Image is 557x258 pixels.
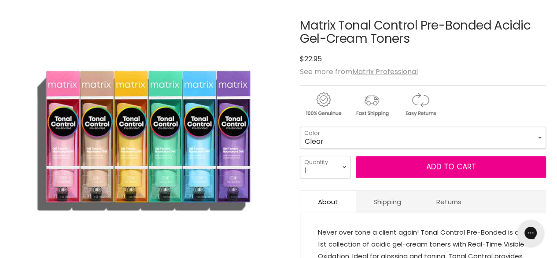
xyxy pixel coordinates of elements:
[513,217,548,249] iframe: Gorgias live chat messenger
[397,91,443,118] img: returns.gif
[300,91,347,118] img: genuine.gif
[348,91,395,118] img: shipping.gif
[352,67,418,77] a: Matrix Professional
[426,161,476,172] span: Add to cart
[300,156,350,178] select: Quantity
[356,156,546,178] button: Add to cart
[356,191,419,213] a: Shipping
[419,191,479,213] a: Returns
[300,67,418,77] span: See more from
[300,191,356,213] a: About
[300,54,322,64] span: $22.95
[300,19,546,46] h1: Matrix Tonal Control Pre-Bonded Acidic Gel-Cream Toners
